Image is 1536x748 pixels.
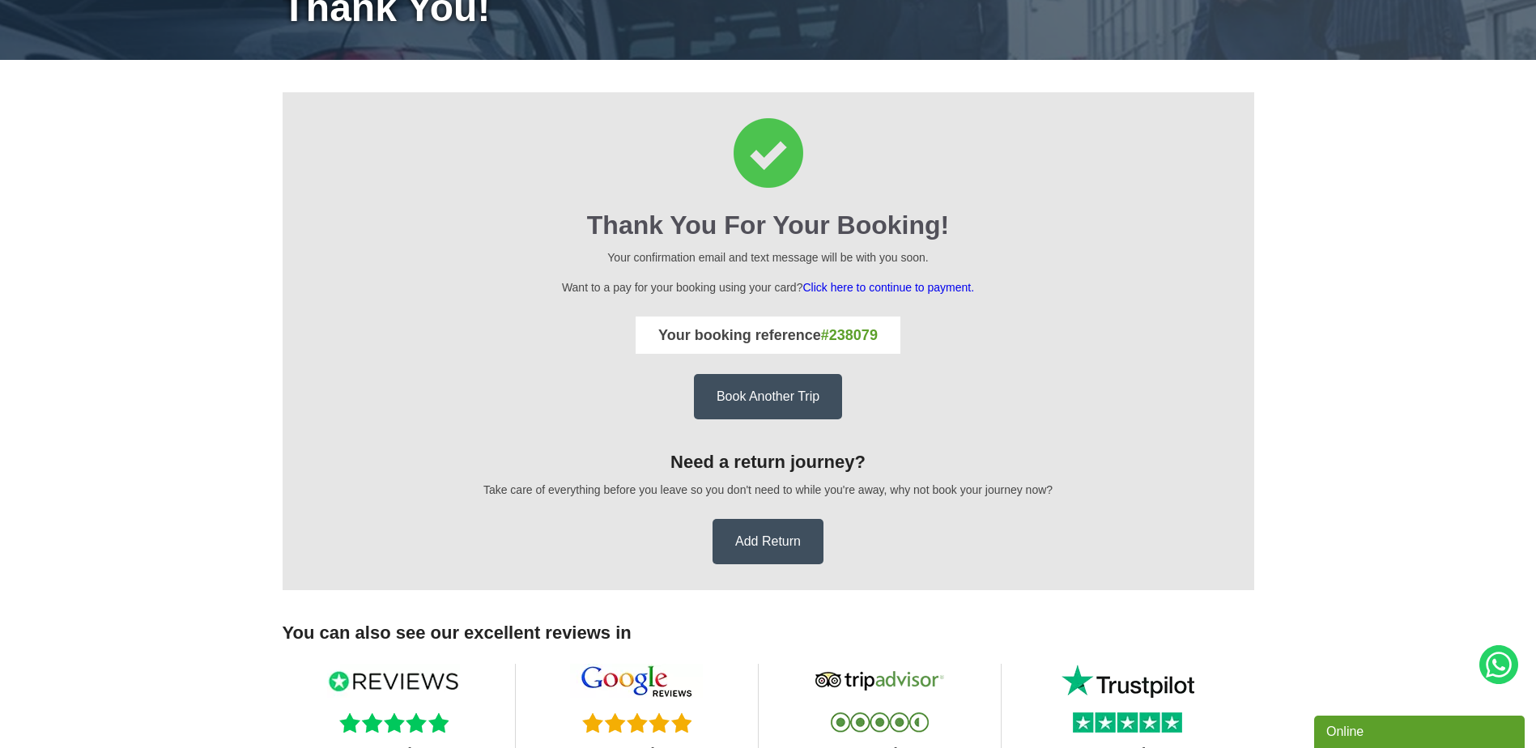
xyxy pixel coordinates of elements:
iframe: chat widget [1314,712,1528,748]
img: Reviews.io Stars [339,712,449,733]
img: Trustpilot Reviews Stars [1073,712,1182,733]
a: Click here to continue to payment. [802,281,974,294]
a: Add Return [713,519,823,564]
strong: Your booking reference [658,327,878,343]
img: Trustpilot Reviews [1062,664,1194,698]
img: Reviews IO [327,664,460,698]
p: Your confirmation email and text message will be with you soon. [305,249,1232,266]
h3: You can also see our excellent reviews in [283,623,1254,644]
h2: Thank You for your booking! [305,210,1232,240]
img: Thank You for your booking Icon [734,118,803,188]
img: Tripadvisor Reviews [813,664,946,698]
p: Take care of everything before you leave so you don't need to while you're away, why not book you... [305,481,1232,499]
h3: Need a return journey? [305,452,1232,473]
img: Five Reviews Stars [582,712,691,733]
p: Want to a pay for your booking using your card? [305,278,1232,296]
a: Book Another Trip [694,374,842,419]
img: Tripadvisor Reviews Stars [831,712,929,733]
img: Google Reviews [570,664,703,698]
span: #238079 [821,327,878,343]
